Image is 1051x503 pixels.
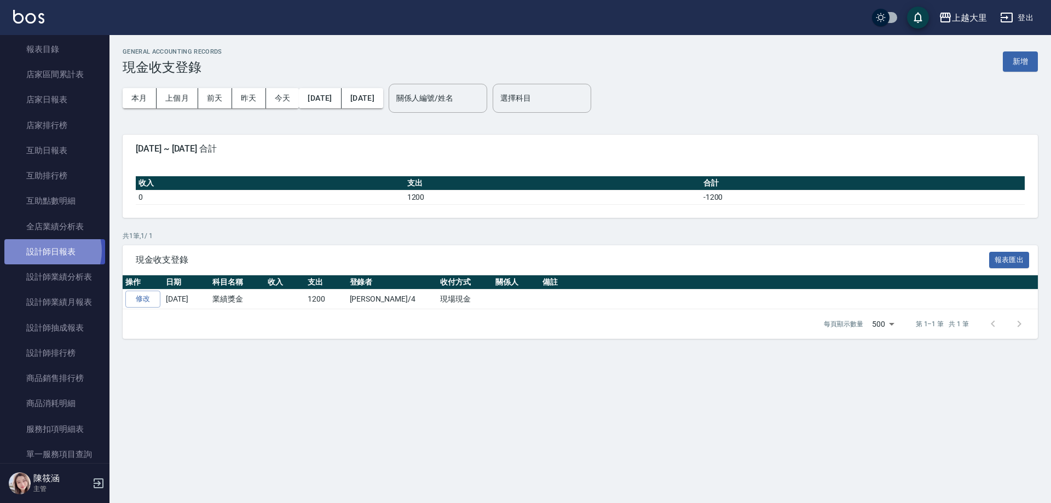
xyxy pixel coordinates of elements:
[824,319,863,329] p: 每頁顯示數量
[33,473,89,484] h5: 陳筱涵
[1003,56,1038,66] a: 新增
[4,417,105,442] a: 服務扣項明細表
[9,472,31,494] img: Person
[701,190,1025,204] td: -1200
[305,275,347,290] th: 支出
[347,275,437,290] th: 登錄者
[1003,51,1038,72] button: 新增
[4,391,105,416] a: 商品消耗明細
[437,275,493,290] th: 收付方式
[265,275,305,290] th: 收入
[13,10,44,24] img: Logo
[405,190,701,204] td: 1200
[4,163,105,188] a: 互助排行榜
[163,290,210,309] td: [DATE]
[198,88,232,108] button: 前天
[342,88,383,108] button: [DATE]
[4,442,105,467] a: 單一服務項目查詢
[136,143,1025,154] span: [DATE] ~ [DATE] 合計
[347,290,437,309] td: [PERSON_NAME]/4
[4,138,105,163] a: 互助日報表
[210,290,265,309] td: 業績獎金
[405,176,701,190] th: 支出
[540,275,1038,290] th: 備註
[989,252,1030,269] button: 報表匯出
[136,255,989,265] span: 現金收支登錄
[210,275,265,290] th: 科目名稱
[136,176,405,190] th: 收入
[33,484,89,494] p: 主管
[4,87,105,112] a: 店家日報表
[4,290,105,315] a: 設計師業績月報表
[952,11,987,25] div: 上越大里
[4,340,105,366] a: 設計師排行榜
[989,254,1030,264] a: 報表匯出
[232,88,266,108] button: 昨天
[266,88,299,108] button: 今天
[701,176,1025,190] th: 合計
[163,275,210,290] th: 日期
[4,188,105,213] a: 互助點數明細
[123,231,1038,241] p: 共 1 筆, 1 / 1
[123,275,163,290] th: 操作
[493,275,540,290] th: 關係人
[4,239,105,264] a: 設計師日報表
[4,264,105,290] a: 設計師業績分析表
[4,214,105,239] a: 全店業績分析表
[916,319,969,329] p: 第 1–1 筆 共 1 筆
[4,37,105,62] a: 報表目錄
[136,190,405,204] td: 0
[157,88,198,108] button: 上個月
[305,290,347,309] td: 1200
[123,88,157,108] button: 本月
[934,7,991,29] button: 上越大里
[907,7,929,28] button: save
[4,366,105,391] a: 商品銷售排行榜
[996,8,1038,28] button: 登出
[123,48,222,55] h2: GENERAL ACCOUNTING RECORDS
[123,60,222,75] h3: 現金收支登錄
[4,113,105,138] a: 店家排行榜
[868,309,898,339] div: 500
[299,88,341,108] button: [DATE]
[4,62,105,87] a: 店家區間累計表
[125,291,160,308] a: 修改
[4,315,105,340] a: 設計師抽成報表
[437,290,493,309] td: 現場現金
